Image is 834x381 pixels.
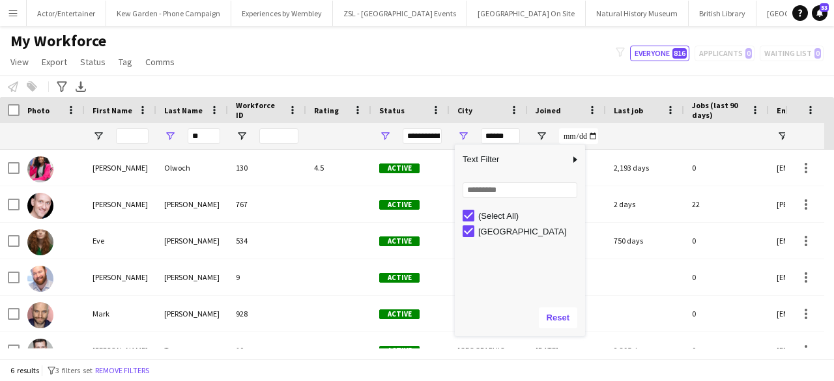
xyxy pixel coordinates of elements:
div: [PERSON_NAME] [85,150,156,186]
div: 2,395 days [606,332,684,368]
div: 767 [228,186,306,222]
span: Tag [119,56,132,68]
button: Open Filter Menu [457,130,469,142]
span: First Name [93,106,132,115]
div: 130 [228,150,306,186]
div: Mark [85,296,156,332]
button: Everyone816 [630,46,689,61]
button: [GEOGRAPHIC_DATA] On Site [467,1,586,26]
span: Email [777,106,798,115]
span: City [457,106,472,115]
app-action-btn: Export XLSX [73,79,89,94]
span: My Workforce [10,31,106,51]
a: View [5,53,34,70]
input: Search filter values [463,182,577,198]
input: Last Name Filter Input [188,128,220,144]
button: Open Filter Menu [536,130,547,142]
app-action-btn: Advanced filters [54,79,70,94]
div: [GEOGRAPHIC_DATA] [450,332,528,368]
button: Remove filters [93,363,152,378]
img: Peter Twose [27,339,53,365]
div: [PERSON_NAME] [156,223,228,259]
div: [PERSON_NAME] [85,332,156,368]
div: [GEOGRAPHIC_DATA] [450,186,528,222]
div: [GEOGRAPHIC_DATA] [450,223,528,259]
span: Export [42,56,67,68]
img: Eve Woods [27,229,53,255]
span: Jobs (last 90 days) [692,100,745,120]
button: Experiences by Wembley [231,1,333,26]
div: [PERSON_NAME] [85,186,156,222]
div: Column Filter [455,145,585,336]
img: Gerrard Woodward [27,266,53,292]
button: Natural History Museum [586,1,689,26]
button: British Library [689,1,756,26]
div: [PERSON_NAME] [156,259,228,295]
div: Twose [156,332,228,368]
span: Active [379,346,420,356]
a: Tag [113,53,137,70]
div: [GEOGRAPHIC_DATA] [450,150,528,186]
div: 9 [228,259,306,295]
button: Actor/Entertainer [27,1,106,26]
input: First Name Filter Input [116,128,149,144]
span: Active [379,273,420,283]
span: Status [80,56,106,68]
div: 750 days [606,223,684,259]
div: [PERSON_NAME] [85,259,156,295]
div: [PERSON_NAME] [156,186,228,222]
span: Comms [145,56,175,68]
a: Status [75,53,111,70]
span: Last Name [164,106,203,115]
div: 22 [684,186,769,222]
span: Joined [536,106,561,115]
input: Joined Filter Input [559,128,598,144]
span: Rating [314,106,339,115]
div: 10 [228,332,306,368]
div: (Select All) [478,211,581,221]
div: Olwoch [156,150,228,186]
span: Photo [27,106,50,115]
input: City Filter Input [481,128,520,144]
div: 928 [228,296,306,332]
button: ZSL - [GEOGRAPHIC_DATA] Events [333,1,467,26]
div: [GEOGRAPHIC_DATA] [450,296,528,332]
span: Text Filter [455,148,569,171]
span: Status [379,106,405,115]
div: [PERSON_NAME] [156,296,228,332]
a: Comms [140,53,180,70]
div: 2,193 days [606,150,684,186]
img: Derek Elwood [27,193,53,219]
input: Workforce ID Filter Input [259,128,298,144]
img: Brenda Olwoch [27,156,53,182]
span: 53 [820,3,829,12]
span: Active [379,236,420,246]
button: Open Filter Menu [236,130,248,142]
a: 53 [812,5,827,21]
span: Active [379,200,420,210]
button: Reset [539,307,577,328]
button: Kew Garden - Phone Campaign [106,1,231,26]
span: View [10,56,29,68]
button: Open Filter Menu [93,130,104,142]
span: Active [379,309,420,319]
div: 2 days [606,186,684,222]
span: Last job [614,106,643,115]
span: 3 filters set [55,365,93,375]
div: 0 [684,223,769,259]
div: 0 [684,150,769,186]
span: Active [379,163,420,173]
button: Open Filter Menu [164,130,176,142]
button: Open Filter Menu [777,130,788,142]
span: 816 [672,48,687,59]
div: 534 [228,223,306,259]
span: Workforce ID [236,100,283,120]
div: 0 [684,259,769,295]
div: [GEOGRAPHIC_DATA] [450,259,528,295]
img: Mark Woodhouse [27,302,53,328]
div: 0 [684,332,769,368]
div: 4.5 [306,150,371,186]
div: [GEOGRAPHIC_DATA] [478,227,581,236]
div: Eve [85,223,156,259]
button: Open Filter Menu [379,130,391,142]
